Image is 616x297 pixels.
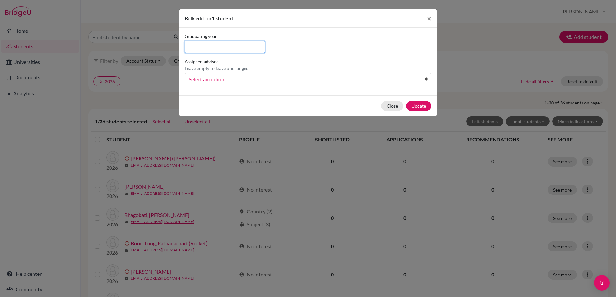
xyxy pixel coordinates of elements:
[594,275,610,291] div: Open Intercom Messenger
[185,58,249,72] label: Assigned advisor
[185,15,212,21] span: Bulk edit for
[381,101,403,111] button: Close
[406,101,431,111] button: Update
[422,9,437,27] button: Close
[185,33,265,40] label: Graduating year
[212,15,233,21] span: 1 student
[185,65,249,72] p: Leave empty to leave unchanged
[427,14,431,23] span: ×
[189,75,419,84] span: Select an option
